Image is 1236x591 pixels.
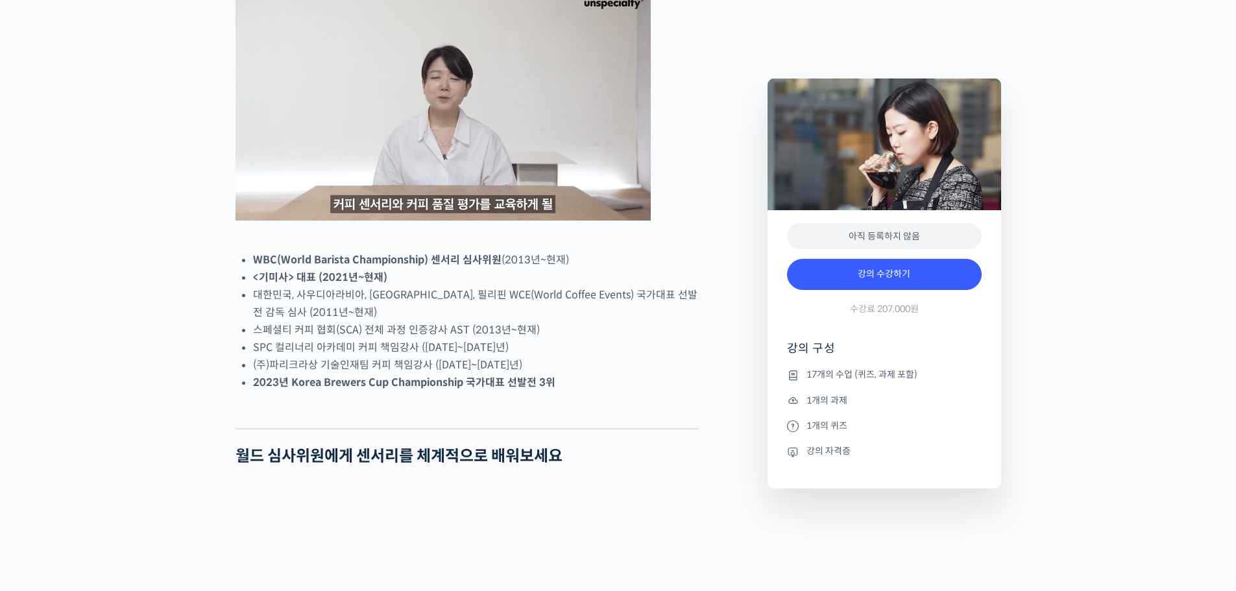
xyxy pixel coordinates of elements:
a: 강의 수강하기 [787,259,982,290]
li: 강의 자격증 [787,444,982,459]
li: 스페셜티 커피 협회(SCA) 전체 과정 인증강사 AST (2013년~현재) [253,321,699,339]
li: SPC 컬리너리 아카데미 커피 책임강사 ([DATE]~[DATE]년) [253,339,699,356]
strong: 월드 심사위원에게 센서리를 체계적으로 배워보세요 [236,446,563,466]
strong: 2023년 Korea Brewers Cup Championship 국가대표 선발전 3위 [253,376,555,389]
h4: 강의 구성 [787,341,982,367]
li: 대한민국, 사우디아라비아, [GEOGRAPHIC_DATA], 필리핀 WCE(World Coffee Events) 국가대표 선발전 감독 심사 (2011년~현재) [253,286,699,321]
strong: <기미사> 대표 (2021년~현재) [253,271,387,284]
div: 아직 등록하지 않음 [787,223,982,250]
li: 1개의 과제 [787,392,982,408]
span: 수강료 207,000원 [850,303,919,315]
li: (주)파리크라상 기술인재팀 커피 책임강사 ([DATE]~[DATE]년) [253,356,699,374]
li: 1개의 퀴즈 [787,418,982,433]
li: (2013년~현재) [253,251,699,269]
li: 17개의 수업 (퀴즈, 과제 포함) [787,367,982,383]
strong: WBC(World Barista Championship) 센서리 심사위원 [253,253,502,267]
